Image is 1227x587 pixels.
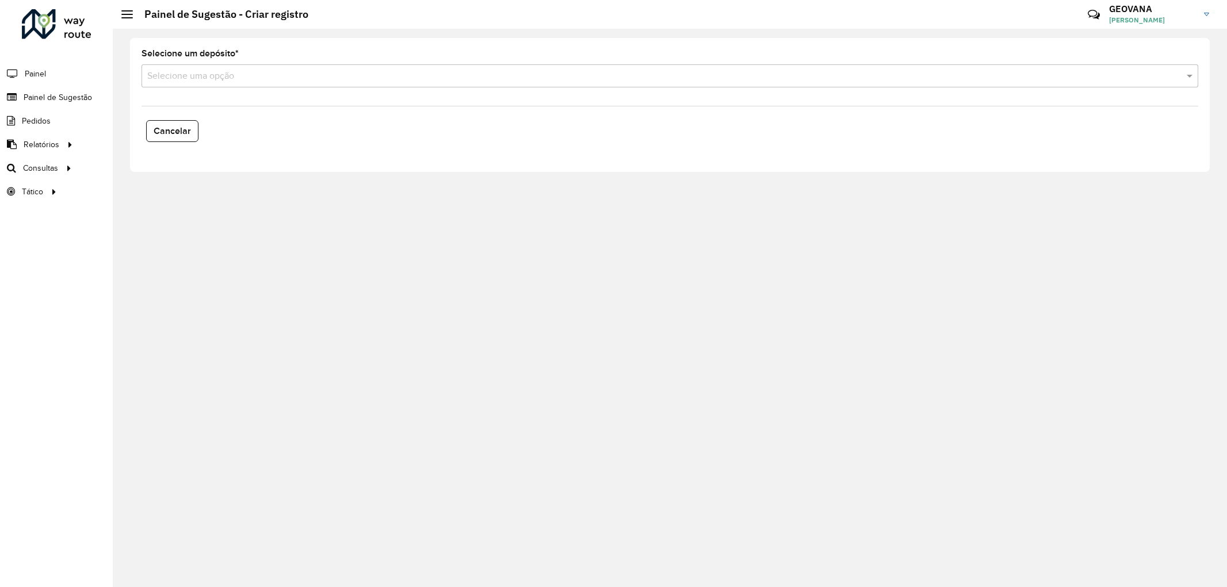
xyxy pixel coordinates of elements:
[142,47,239,60] label: Selecione um depósito
[1109,15,1195,25] span: [PERSON_NAME]
[24,91,92,103] span: Painel de Sugestão
[1109,3,1195,14] h3: GEOVANA
[23,162,58,174] span: Consultas
[25,68,46,80] span: Painel
[154,126,191,136] span: Cancelar
[22,186,43,198] span: Tático
[133,8,308,21] h2: Painel de Sugestão - Criar registro
[146,120,198,142] button: Cancelar
[1081,2,1106,27] a: Contato Rápido
[22,115,51,127] span: Pedidos
[24,139,59,151] span: Relatórios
